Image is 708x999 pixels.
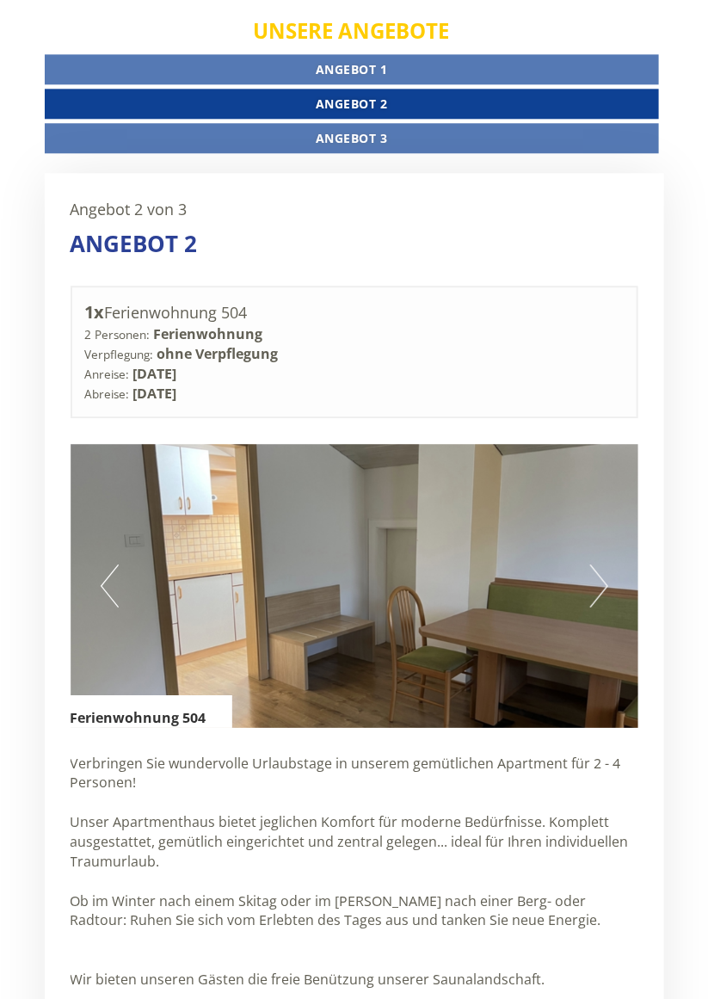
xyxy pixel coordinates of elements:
[71,199,188,219] span: Angebot 2 von 3
[13,46,296,99] div: Guten Tag, wie können wir Ihnen helfen?
[85,366,130,382] small: Anreise:
[252,13,316,42] div: [DATE]
[157,344,279,363] b: ohne Verpflegung
[26,83,287,96] small: 13:42
[154,324,263,343] b: Ferienwohnung
[85,346,154,362] small: Verpflegung:
[71,228,198,260] div: Angebot 2
[85,326,151,342] small: 2 Personen:
[71,444,638,728] img: image
[85,385,130,402] small: Abreise:
[45,16,659,46] div: Unsere Angebote
[316,96,388,112] span: Angebot 2
[316,61,388,77] span: Angebot 1
[85,300,105,324] b: 1x
[71,695,232,728] div: Ferienwohnung 504
[133,384,177,403] b: [DATE]
[464,453,568,484] button: Senden
[26,50,287,64] div: Hotel Garni & App. Schneider
[85,300,624,325] div: Ferienwohnung 504
[316,130,388,146] span: Angebot 3
[133,364,177,383] b: [DATE]
[590,564,608,607] button: Next
[101,564,119,607] button: Previous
